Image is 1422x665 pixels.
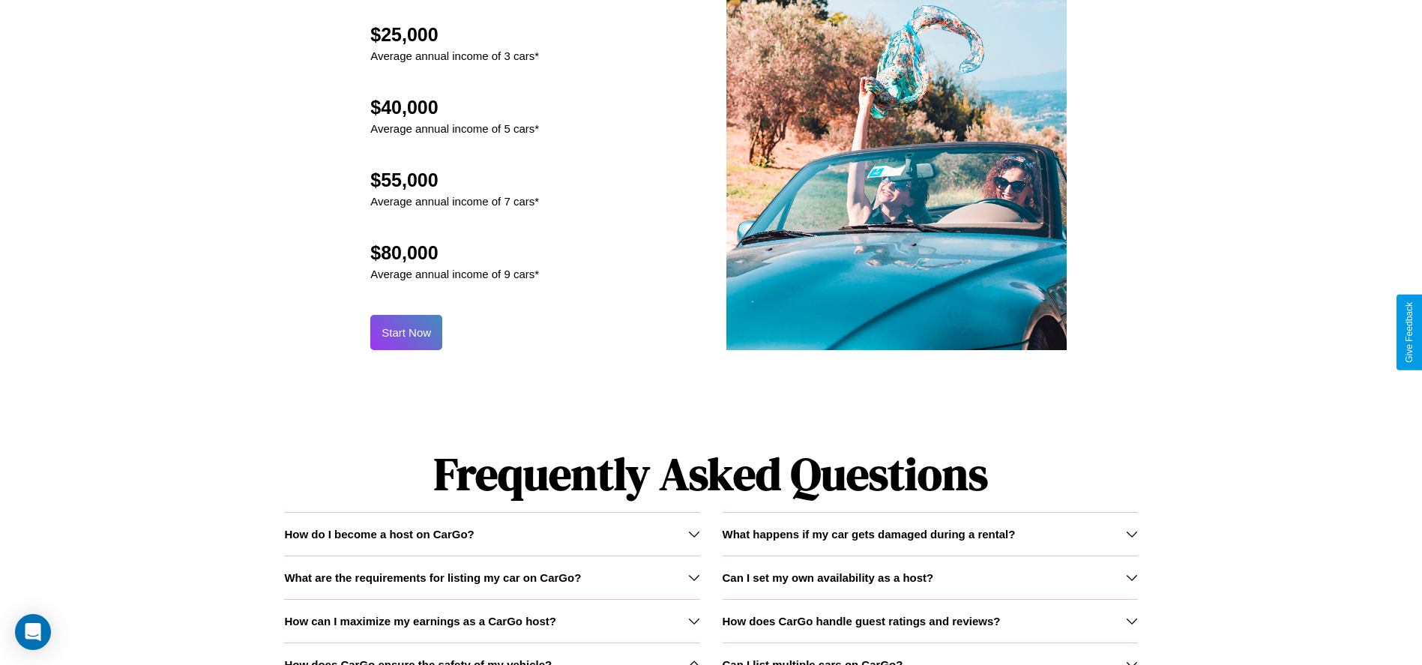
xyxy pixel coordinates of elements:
h1: Frequently Asked Questions [284,436,1137,512]
h3: What happens if my car gets damaged during a rental? [723,528,1016,541]
h3: Can I set my own availability as a host? [723,571,934,584]
h2: $40,000 [370,97,539,118]
h2: $25,000 [370,24,539,46]
p: Average annual income of 3 cars* [370,46,539,66]
h3: How do I become a host on CarGo? [284,528,474,541]
h3: What are the requirements for listing my car on CarGo? [284,571,581,584]
p: Average annual income of 9 cars* [370,264,539,284]
p: Average annual income of 5 cars* [370,118,539,139]
h2: $55,000 [370,169,539,191]
div: Open Intercom Messenger [15,614,51,650]
h3: How can I maximize my earnings as a CarGo host? [284,615,556,628]
p: Average annual income of 7 cars* [370,191,539,211]
h2: $80,000 [370,242,539,264]
div: Give Feedback [1404,302,1415,363]
h3: How does CarGo handle guest ratings and reviews? [723,615,1001,628]
button: Start Now [370,315,442,350]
